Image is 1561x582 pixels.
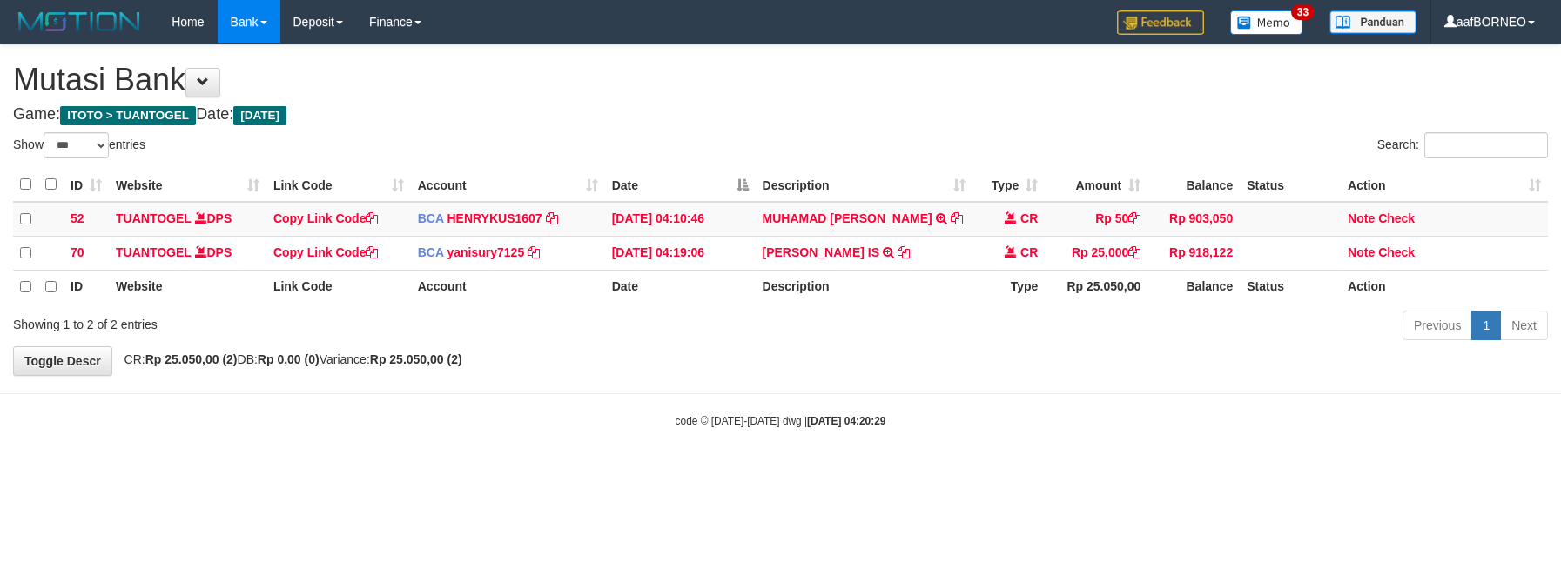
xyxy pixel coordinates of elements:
[64,270,109,304] th: ID
[60,106,196,125] span: ITOTO > TUANTOGEL
[145,352,238,366] strong: Rp 25.050,00 (2)
[411,168,605,202] th: Account: activate to sort column ascending
[13,63,1548,97] h1: Mutasi Bank
[1020,245,1038,259] span: CR
[1147,270,1240,304] th: Balance
[1291,4,1315,20] span: 33
[1230,10,1303,35] img: Button%20Memo.svg
[898,245,910,259] a: Copy M. ALI IS to clipboard
[71,245,84,259] span: 70
[676,415,886,427] small: code © [DATE]-[DATE] dwg |
[44,132,109,158] select: Showentries
[1045,236,1147,270] td: Rp 25,000
[972,168,1045,202] th: Type: activate to sort column ascending
[546,211,558,225] a: Copy HENRYKUS1607 to clipboard
[13,9,145,35] img: MOTION_logo.png
[13,309,637,333] div: Showing 1 to 2 of 2 entries
[1348,211,1375,225] a: Note
[972,270,1045,304] th: Type
[1471,311,1501,340] a: 1
[109,236,266,270] td: DPS
[1045,168,1147,202] th: Amount: activate to sort column ascending
[233,106,286,125] span: [DATE]
[1147,236,1240,270] td: Rp 918,122
[763,245,880,259] a: [PERSON_NAME] IS
[1403,311,1472,340] a: Previous
[1045,202,1147,237] td: Rp 50
[447,211,542,225] a: HENRYKUS1607
[1377,132,1548,158] label: Search:
[71,211,84,225] span: 52
[13,346,112,376] a: Toggle Descr
[447,245,524,259] a: yanisury7125
[1378,211,1415,225] a: Check
[528,245,540,259] a: Copy yanisury7125 to clipboard
[1147,168,1240,202] th: Balance
[756,168,973,202] th: Description: activate to sort column ascending
[266,168,411,202] th: Link Code: activate to sort column ascending
[1341,168,1548,202] th: Action: activate to sort column ascending
[807,415,885,427] strong: [DATE] 04:20:29
[1240,270,1341,304] th: Status
[1128,211,1140,225] a: Copy Rp 50 to clipboard
[605,236,756,270] td: [DATE] 04:19:06
[64,168,109,202] th: ID: activate to sort column ascending
[116,245,192,259] a: TUANTOGEL
[273,245,379,259] a: Copy Link Code
[1341,270,1548,304] th: Action
[418,211,444,225] span: BCA
[1128,245,1140,259] a: Copy Rp 25,000 to clipboard
[605,202,756,237] td: [DATE] 04:10:46
[370,352,462,366] strong: Rp 25.050,00 (2)
[116,211,192,225] a: TUANTOGEL
[13,132,145,158] label: Show entries
[951,211,963,225] a: Copy MUHAMAD RAVI ALFAR to clipboard
[1147,202,1240,237] td: Rp 903,050
[116,352,462,366] span: CR: DB: Variance:
[1500,311,1548,340] a: Next
[605,168,756,202] th: Date: activate to sort column descending
[13,106,1548,124] h4: Game: Date:
[1378,245,1415,259] a: Check
[1045,270,1147,304] th: Rp 25.050,00
[266,270,411,304] th: Link Code
[1424,132,1548,158] input: Search:
[273,211,379,225] a: Copy Link Code
[109,168,266,202] th: Website: activate to sort column ascending
[1329,10,1416,34] img: panduan.png
[1117,10,1204,35] img: Feedback.jpg
[411,270,605,304] th: Account
[605,270,756,304] th: Date
[763,211,932,225] a: MUHAMAD [PERSON_NAME]
[1020,211,1038,225] span: CR
[418,245,444,259] span: BCA
[109,270,266,304] th: Website
[756,270,973,304] th: Description
[109,202,266,237] td: DPS
[1348,245,1375,259] a: Note
[258,352,320,366] strong: Rp 0,00 (0)
[1240,168,1341,202] th: Status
